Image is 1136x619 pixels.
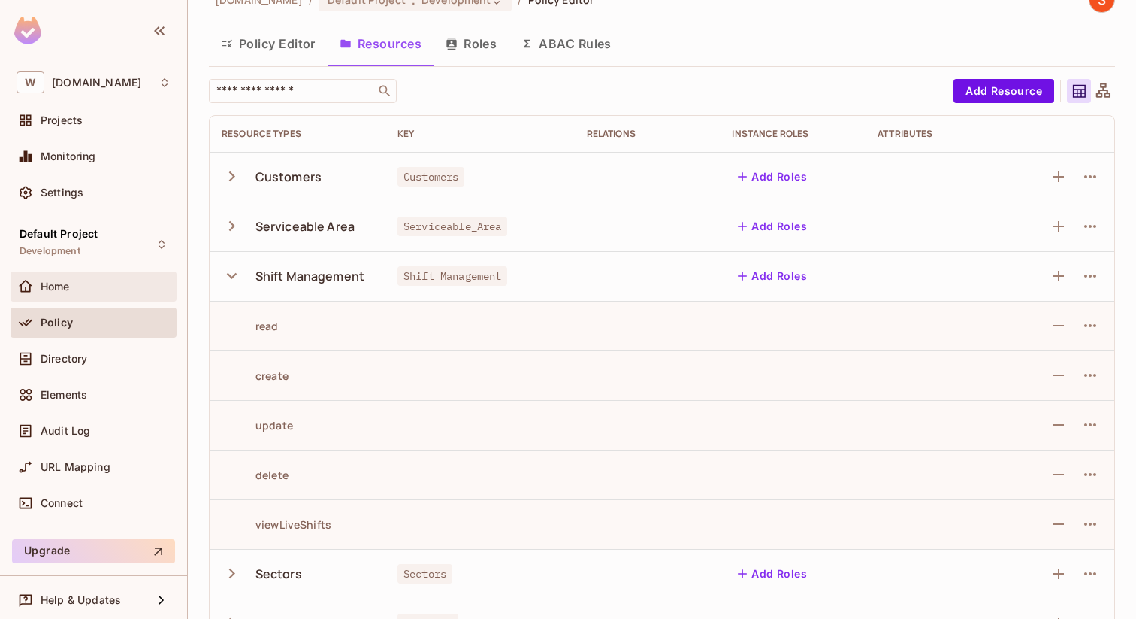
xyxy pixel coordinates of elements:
div: Customers [255,168,322,185]
div: Shift Management [255,268,364,284]
span: Customers [397,167,464,187]
span: Home [41,281,70,293]
span: Serviceable_Area [397,217,507,236]
div: Instance roles [732,128,854,140]
span: Connect [41,497,83,509]
button: Add Resource [953,79,1054,103]
span: Monitoring [41,150,96,162]
div: Key [397,128,563,140]
button: Policy Editor [209,25,328,62]
span: Workspace: withpronto.com [52,77,141,89]
span: Elements [41,389,87,401]
span: Help & Updates [41,594,121,606]
button: ABAC Rules [509,25,624,62]
div: Relations [587,128,708,140]
img: SReyMgAAAABJRU5ErkJggg== [14,17,41,44]
span: Shift_Management [397,266,507,286]
div: update [222,418,293,432]
button: Upgrade [12,539,175,563]
span: Development [20,245,80,257]
span: Projects [41,114,83,126]
button: Roles [434,25,509,62]
div: viewLiveShifts [222,517,331,532]
span: Settings [41,187,83,199]
button: Add Roles [732,562,813,586]
span: Audit Log [41,425,90,437]
button: Resources [328,25,434,62]
div: read [222,319,279,333]
div: delete [222,468,289,482]
span: Directory [41,353,87,365]
div: Sectors [255,566,302,582]
span: Sectors [397,564,452,584]
div: Serviceable Area [255,218,355,235]
button: Add Roles [732,214,813,238]
div: create [222,369,289,383]
div: Resource Types [222,128,373,140]
span: Policy [41,317,73,329]
span: URL Mapping [41,461,110,473]
button: Add Roles [732,264,813,288]
button: Add Roles [732,165,813,189]
div: Attributes [878,128,999,140]
span: Default Project [20,228,98,240]
span: W [17,71,44,93]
